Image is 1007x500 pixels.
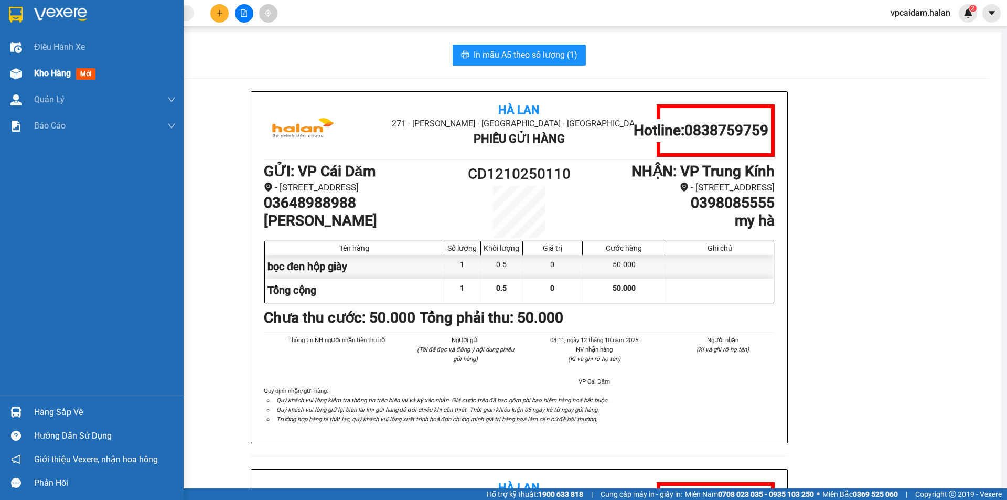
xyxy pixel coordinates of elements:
[671,335,775,345] li: Người nhận
[474,48,577,61] span: In mẫu A5 theo số lượng (1)
[167,122,176,130] span: down
[583,212,775,230] h1: my hà
[276,406,599,413] i: Quý khách vui lòng giữ lại biên lai khi gửi hàng để đối chiếu khi cần thiết. Thời gian khiếu kiện...
[9,7,23,23] img: logo-vxr
[538,490,583,498] strong: 1900 633 818
[285,335,389,345] li: Thông tin NH người nhận tiền thu hộ
[259,4,277,23] button: aim
[11,478,21,488] span: message
[822,488,898,500] span: Miền Bắc
[697,346,749,353] i: (Kí và ghi rõ họ tên)
[264,386,775,424] div: Quy định nhận/gửi hàng :
[718,490,814,498] strong: 0708 023 035 - 0935 103 250
[10,68,22,79] img: warehouse-icon
[568,355,620,363] i: (Kí và ghi rõ họ tên)
[591,488,593,500] span: |
[34,428,176,444] div: Hướng dẫn sử dụng
[583,255,666,279] div: 50.000
[10,42,22,53] img: warehouse-icon
[264,104,342,157] img: logo.jpg
[453,45,586,66] button: printerIn mẫu A5 theo số lượng (1)
[680,183,689,192] span: environment
[971,5,974,12] span: 2
[414,335,518,345] li: Người gửi
[542,377,646,386] li: VP Cái Dăm
[34,475,176,491] div: Phản hồi
[420,309,563,326] b: Tổng phải thu: 50.000
[631,163,775,180] b: NHẬN : VP Trung Kính
[240,9,248,17] span: file-add
[34,93,65,106] span: Quản Lý
[474,132,565,145] b: Phiếu Gửi Hàng
[982,4,1001,23] button: caret-down
[349,117,689,130] li: 271 - [PERSON_NAME] - [GEOGRAPHIC_DATA] - [GEOGRAPHIC_DATA]
[987,8,997,18] span: caret-down
[34,119,66,132] span: Báo cáo
[34,68,71,78] span: Kho hàng
[542,345,646,354] li: NV nhận hàng
[969,5,977,12] sup: 2
[601,488,682,500] span: Cung cấp máy in - giấy in:
[481,255,523,279] div: 0.5
[634,122,768,140] h1: Hotline: 0838759759
[669,244,771,252] div: Ghi chú
[417,346,514,363] i: (Tôi đã đọc và đồng ý nội dung phiếu gửi hàng)
[487,488,583,500] span: Hỗ trợ kỹ thuật:
[882,6,959,19] span: vpcaidam.halan
[216,9,223,17] span: plus
[949,491,956,498] span: copyright
[267,244,441,252] div: Tên hàng
[264,212,455,230] h1: [PERSON_NAME]
[11,431,21,441] span: question-circle
[817,492,820,496] span: ⚪️
[498,481,540,494] b: Hà Lan
[264,163,376,180] b: GỬI : VP Cái Dăm
[613,284,636,292] span: 50.000
[853,490,898,498] strong: 0369 525 060
[10,407,22,418] img: warehouse-icon
[447,244,478,252] div: Số lượng
[264,309,415,326] b: Chưa thu cước : 50.000
[276,397,609,404] i: Quý khách vui lòng kiểm tra thông tin trên biên lai và ký xác nhận. Giá cước trên đã bao gồm phí ...
[460,284,464,292] span: 1
[484,244,520,252] div: Khối lượng
[444,255,481,279] div: 1
[526,244,580,252] div: Giá trị
[542,335,646,345] li: 08:11, ngày 12 tháng 10 năm 2025
[685,488,814,500] span: Miền Nam
[585,244,663,252] div: Cước hàng
[455,163,583,186] h1: CD1210250110
[963,8,973,18] img: icon-new-feature
[210,4,229,23] button: plus
[264,9,272,17] span: aim
[583,180,775,195] li: - [STREET_ADDRESS]
[11,454,21,464] span: notification
[76,68,95,80] span: mới
[906,488,907,500] span: |
[34,453,158,466] span: Giới thiệu Vexere, nhận hoa hồng
[523,255,583,279] div: 0
[265,255,444,279] div: bọc đen hộp giày
[10,121,22,132] img: solution-icon
[264,183,273,192] span: environment
[235,4,253,23] button: file-add
[34,40,85,54] span: Điều hành xe
[498,103,540,116] b: Hà Lan
[496,284,507,292] span: 0.5
[10,94,22,105] img: warehouse-icon
[167,95,176,104] span: down
[276,416,597,423] i: Trường hợp hàng bị thất lạc, quý khách vui lòng xuất trình hoá đơn chứng minh giá trị hàng hoá là...
[461,50,469,60] span: printer
[264,180,455,195] li: - [STREET_ADDRESS]
[550,284,554,292] span: 0
[583,194,775,212] h1: 0398085555
[264,194,455,212] h1: 03648988988
[267,284,316,296] span: Tổng cộng
[34,405,176,420] div: Hàng sắp về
